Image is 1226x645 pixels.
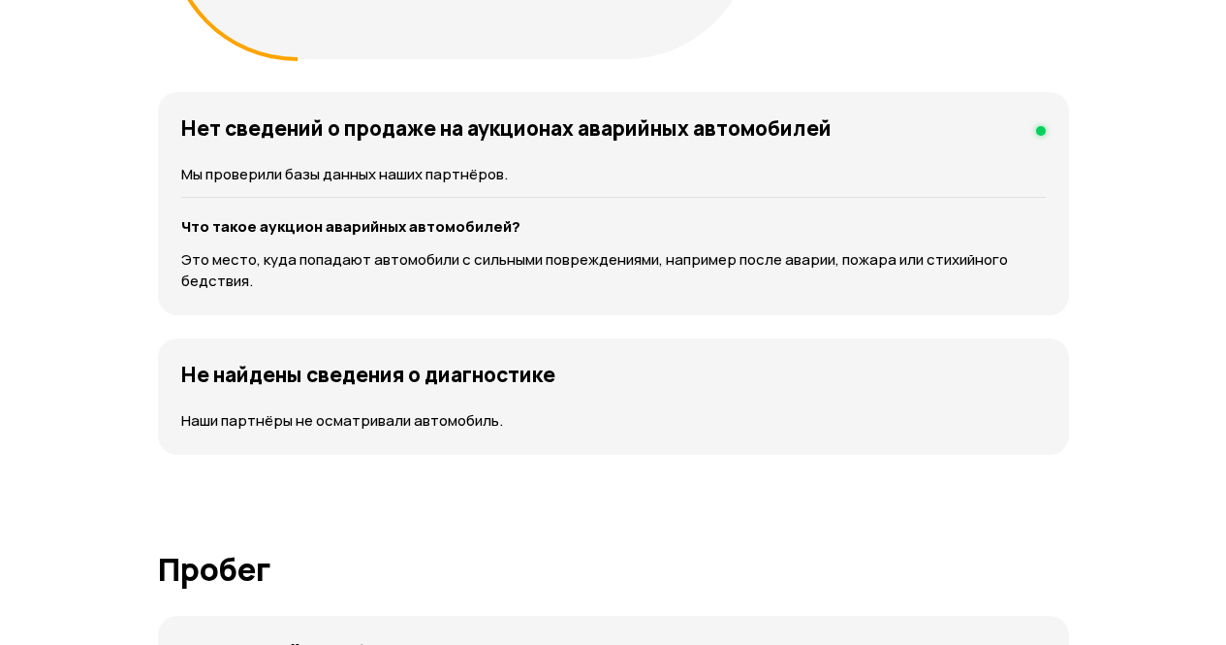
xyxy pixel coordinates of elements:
h4: Нет сведений о продаже на аукционах аварийных автомобилей [181,115,832,141]
h4: Не найдены сведения о диагностике [181,362,555,387]
p: Наши партнёры не осматривали автомобиль. [181,410,1046,432]
strong: Что такое аукцион аварийных автомобилей? [181,216,520,237]
h1: Пробег [158,552,1069,587]
p: Это место, куда попадают автомобили с сильными повреждениями, например после аварии, пожара или с... [181,249,1046,292]
p: Мы проверили базы данных наших партнёров. [181,164,1046,185]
